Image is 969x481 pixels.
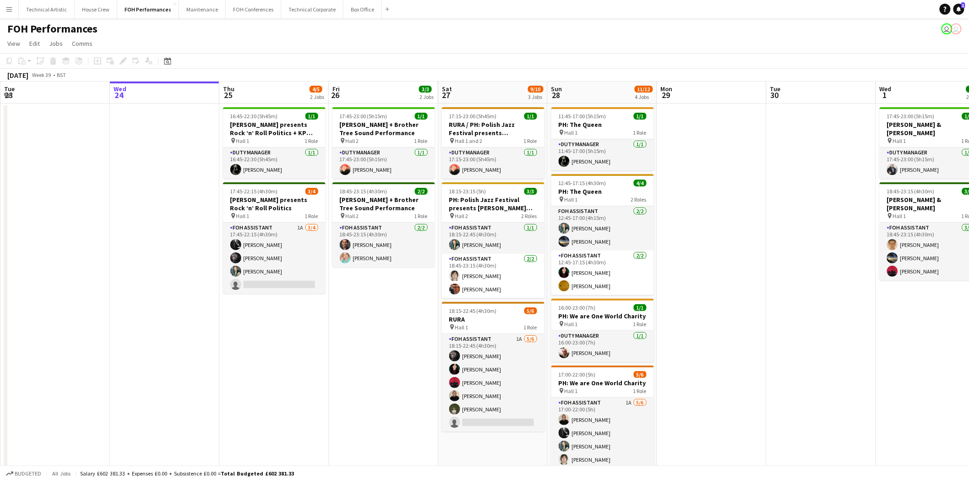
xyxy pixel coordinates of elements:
[953,4,964,15] a: 1
[223,107,326,179] app-job-card: 16:45-22:30 (5h45m)1/1[PERSON_NAME] presents Rock ‘n’ Roll Politics + KP Choir Hall 11 RoleDuty M...
[7,39,20,48] span: View
[414,213,428,219] span: 1 Role
[223,120,326,137] h3: [PERSON_NAME] presents Rock ‘n’ Roll Politics + KP Choir
[414,137,428,144] span: 1 Role
[221,470,294,477] span: Total Budgeted £602 381.33
[29,39,40,48] span: Edit
[305,113,318,120] span: 1/1
[332,196,435,212] h3: [PERSON_NAME] + Brother Tree Sound Performance
[633,129,647,136] span: 1 Role
[887,188,935,195] span: 18:45-23:15 (4h30m)
[455,213,468,219] span: Hall 2
[942,23,953,34] app-user-avatar: Sally PERM Pochciol
[223,182,326,294] app-job-card: 17:45-22:15 (4h30m)3/4[PERSON_NAME] presents Rock ‘n’ Roll Politics Hall 11 RoleFOH Assistant1A3/...
[310,93,324,100] div: 2 Jobs
[236,137,250,144] span: Hall 1
[551,299,654,362] app-job-card: 16:00-23:00 (7h)1/1PH: We are One World Charity Hall 11 RoleDuty Manager1/116:00-23:00 (7h)[PERSO...
[524,188,537,195] span: 3/3
[551,174,654,295] app-job-card: 12:45-17:15 (4h30m)4/4PH: The Queen Hall 12 RolesFOH Assistant2/212:45-17:00 (4h15m)[PERSON_NAME]...
[332,120,435,137] h3: [PERSON_NAME] + Brother Tree Sound Performance
[893,213,906,219] span: Hall 1
[524,324,537,331] span: 1 Role
[19,0,75,18] button: Technical Artistic
[5,469,43,479] button: Budgeted
[528,93,543,100] div: 3 Jobs
[442,302,544,432] div: 18:15-22:45 (4h30m)5/6RURA Hall 11 RoleFOH Assistant1A5/618:15-22:45 (4h30m)[PERSON_NAME][PERSON_...
[878,90,892,100] span: 1
[442,315,544,323] h3: RURA
[30,71,53,78] span: Week 39
[769,90,781,100] span: 30
[419,86,432,93] span: 3/3
[551,251,654,295] app-card-role: FOH Assistant2/212:45-17:15 (4h30m)[PERSON_NAME][PERSON_NAME]
[880,85,892,93] span: Wed
[45,38,66,49] a: Jobs
[559,113,606,120] span: 11:45-17:00 (5h15m)
[223,196,326,212] h3: [PERSON_NAME] presents Rock ‘n’ Roll Politics
[634,180,647,186] span: 4/4
[112,90,126,100] span: 24
[565,129,578,136] span: Hall 1
[633,388,647,394] span: 1 Role
[449,188,486,195] span: 18:15-23:15 (5h)
[455,137,483,144] span: Hall 1 and 2
[635,93,653,100] div: 4 Jobs
[449,113,497,120] span: 17:15-23:00 (5h45m)
[117,0,179,18] button: FOH Performances
[522,213,537,219] span: 2 Roles
[559,304,596,311] span: 16:00-23:00 (7h)
[4,85,15,93] span: Tue
[50,470,72,477] span: All jobs
[565,321,578,328] span: Hall 1
[551,312,654,320] h3: PH: We are One World Charity
[80,470,294,477] div: Salary £602 381.33 + Expenses £0.00 + Subsistence £0.00 =
[442,196,544,212] h3: PH: Polish Jazz Festival presents [PERSON_NAME] Quintet
[75,0,117,18] button: House Crew
[419,93,434,100] div: 2 Jobs
[331,90,340,100] span: 26
[415,113,428,120] span: 1/1
[310,86,322,93] span: 4/5
[565,196,578,203] span: Hall 1
[441,90,452,100] span: 27
[442,85,452,93] span: Sat
[223,85,234,93] span: Thu
[230,188,278,195] span: 17:45-22:15 (4h30m)
[340,113,387,120] span: 17:45-23:00 (5h15m)
[442,182,544,298] div: 18:15-23:15 (5h)3/3PH: Polish Jazz Festival presents [PERSON_NAME] Quintet Hall 22 RolesFOH Assis...
[343,0,382,18] button: Box Office
[551,206,654,251] app-card-role: FOH Assistant2/212:45-17:00 (4h15m)[PERSON_NAME][PERSON_NAME]
[305,213,318,219] span: 1 Role
[565,388,578,394] span: Hall 1
[442,107,544,179] div: 17:15-23:00 (5h45m)1/1RURA / PH: Polish Jazz Festival presents [PERSON_NAME] Quintet Hall 1 and 2...
[7,71,28,80] div: [DATE]
[659,90,673,100] span: 29
[893,137,906,144] span: Hall 1
[559,371,596,378] span: 17:00-22:00 (5h)
[551,107,654,170] app-job-card: 11:45-17:00 (5h15m)1/1PH: The Queen Hall 11 RoleDuty Manager1/111:45-17:00 (5h15m)[PERSON_NAME]
[230,113,278,120] span: 16:45-22:30 (5h45m)
[442,223,544,254] app-card-role: FOH Assistant1/118:15-22:45 (4h30m)[PERSON_NAME]
[961,2,965,8] span: 1
[661,85,673,93] span: Mon
[634,371,647,378] span: 5/6
[635,86,653,93] span: 11/12
[4,38,24,49] a: View
[449,307,497,314] span: 18:15-22:45 (4h30m)
[551,187,654,196] h3: PH: The Queen
[442,120,544,137] h3: RURA / PH: Polish Jazz Festival presents [PERSON_NAME] Quintet
[551,139,654,170] app-card-role: Duty Manager1/111:45-17:00 (5h15m)[PERSON_NAME]
[223,223,326,294] app-card-role: FOH Assistant1A3/417:45-22:15 (4h30m)[PERSON_NAME][PERSON_NAME][PERSON_NAME]
[49,39,63,48] span: Jobs
[442,254,544,298] app-card-role: FOH Assistant2/218:45-23:15 (4h30m)[PERSON_NAME][PERSON_NAME]
[3,90,15,100] span: 23
[236,213,250,219] span: Hall 1
[281,0,343,18] button: Technical Corporate
[634,113,647,120] span: 1/1
[15,470,41,477] span: Budgeted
